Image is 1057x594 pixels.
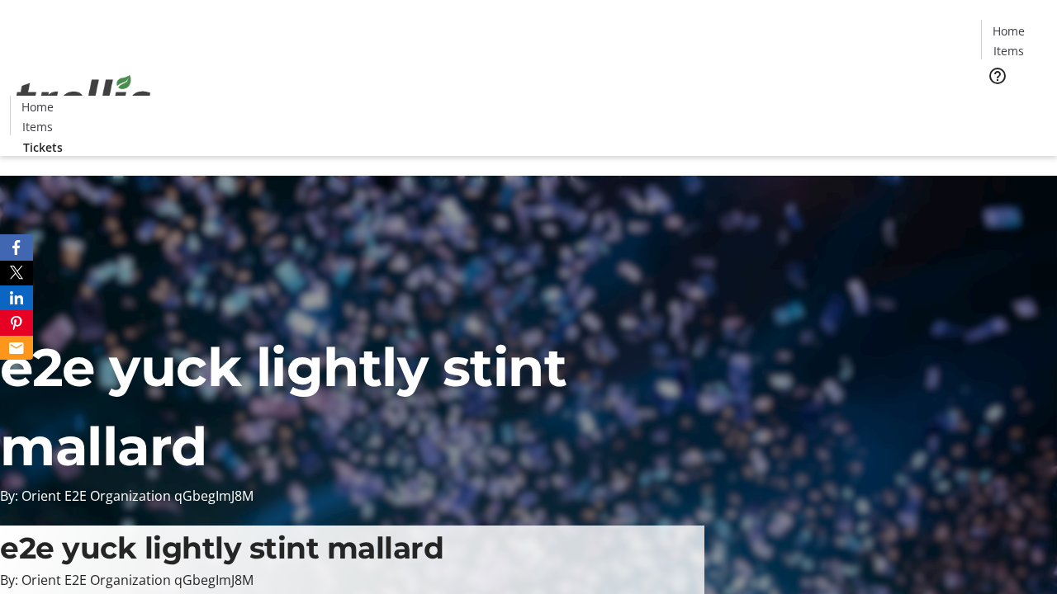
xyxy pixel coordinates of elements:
[994,96,1034,113] span: Tickets
[981,96,1047,113] a: Tickets
[10,57,157,139] img: Orient E2E Organization qGbegImJ8M's Logo
[982,22,1035,40] a: Home
[993,42,1024,59] span: Items
[11,98,64,115] a: Home
[993,22,1025,40] span: Home
[22,118,53,135] span: Items
[10,139,76,156] a: Tickets
[11,118,64,135] a: Items
[982,42,1035,59] a: Items
[21,98,54,115] span: Home
[981,59,1014,92] button: Help
[23,139,63,156] span: Tickets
